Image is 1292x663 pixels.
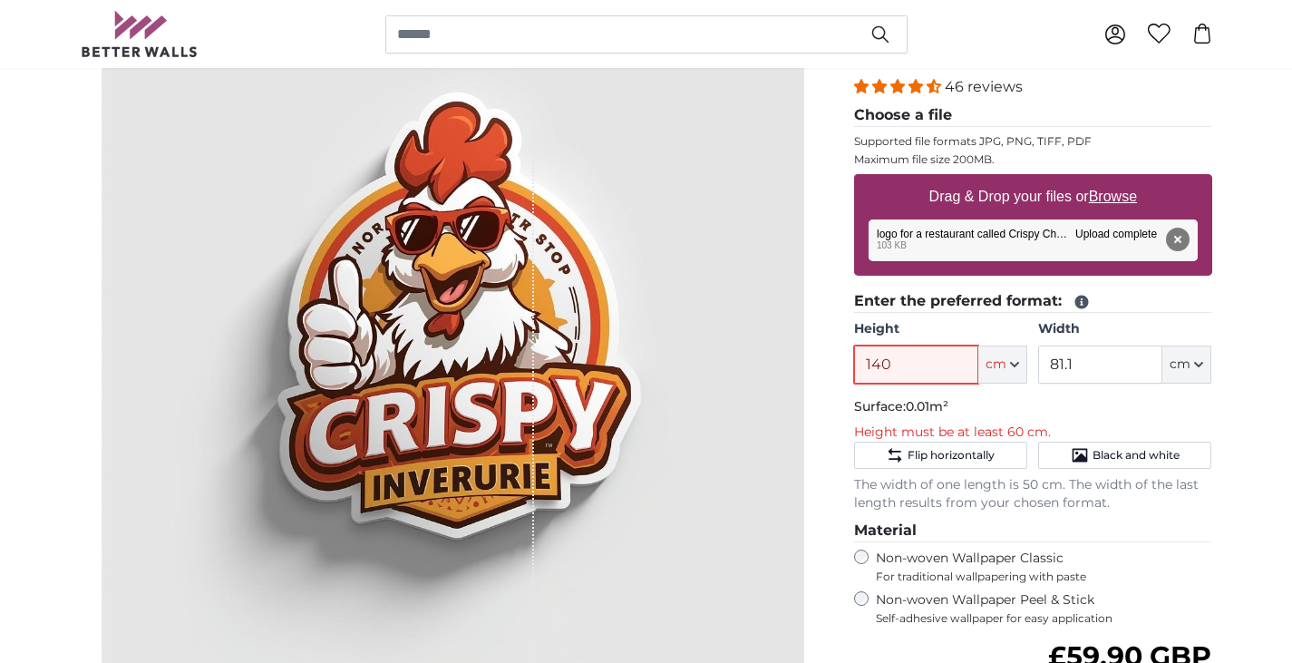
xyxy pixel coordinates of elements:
[986,356,1006,374] span: cm
[1093,448,1180,463] span: Black and white
[876,550,1212,584] label: Non-woven Wallpaper Classic
[876,611,1212,626] span: Self-adhesive wallpaper for easy application
[854,134,1212,149] p: Supported file formats JPG, PNG, TIFF, PDF
[854,152,1212,167] p: Maximum file size 200MB.
[854,104,1212,127] legend: Choose a file
[854,290,1212,313] legend: Enter the preferred format:
[1170,356,1190,374] span: cm
[876,591,1212,626] label: Non-woven Wallpaper Peel & Stick
[1038,442,1211,469] button: Black and white
[854,520,1212,542] legend: Material
[876,570,1212,584] span: For traditional wallpapering with paste
[854,442,1027,469] button: Flip horizontally
[854,320,1027,338] label: Height
[854,398,1212,416] p: Surface:
[81,11,199,57] img: Betterwalls
[1038,320,1211,338] label: Width
[908,448,995,463] span: Flip horizontally
[921,179,1143,215] label: Drag & Drop your files or
[978,346,1027,384] button: cm
[945,78,1023,95] span: 46 reviews
[1162,346,1211,384] button: cm
[854,78,945,95] span: 4.37 stars
[1089,189,1137,204] u: Browse
[854,476,1212,512] p: The width of one length is 50 cm. The width of the last length results from your chosen format.
[854,424,1212,442] p: Height must be at least 60 cm.
[906,398,948,414] span: 0.01m²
